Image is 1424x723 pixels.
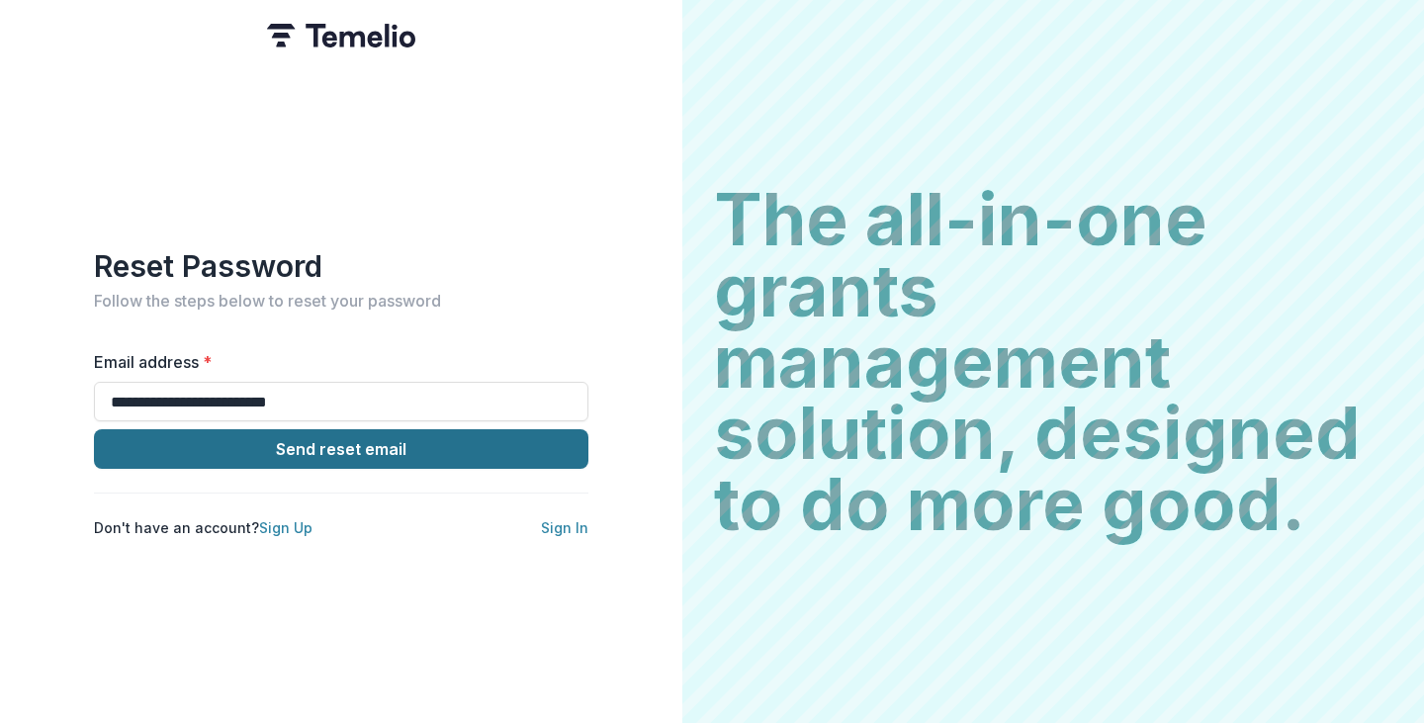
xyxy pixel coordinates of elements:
img: Temelio [267,24,415,47]
a: Sign In [541,519,588,536]
p: Don't have an account? [94,517,312,538]
button: Send reset email [94,429,588,469]
a: Sign Up [259,519,312,536]
h2: Follow the steps below to reset your password [94,292,588,311]
h1: Reset Password [94,248,588,284]
label: Email address [94,350,577,374]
